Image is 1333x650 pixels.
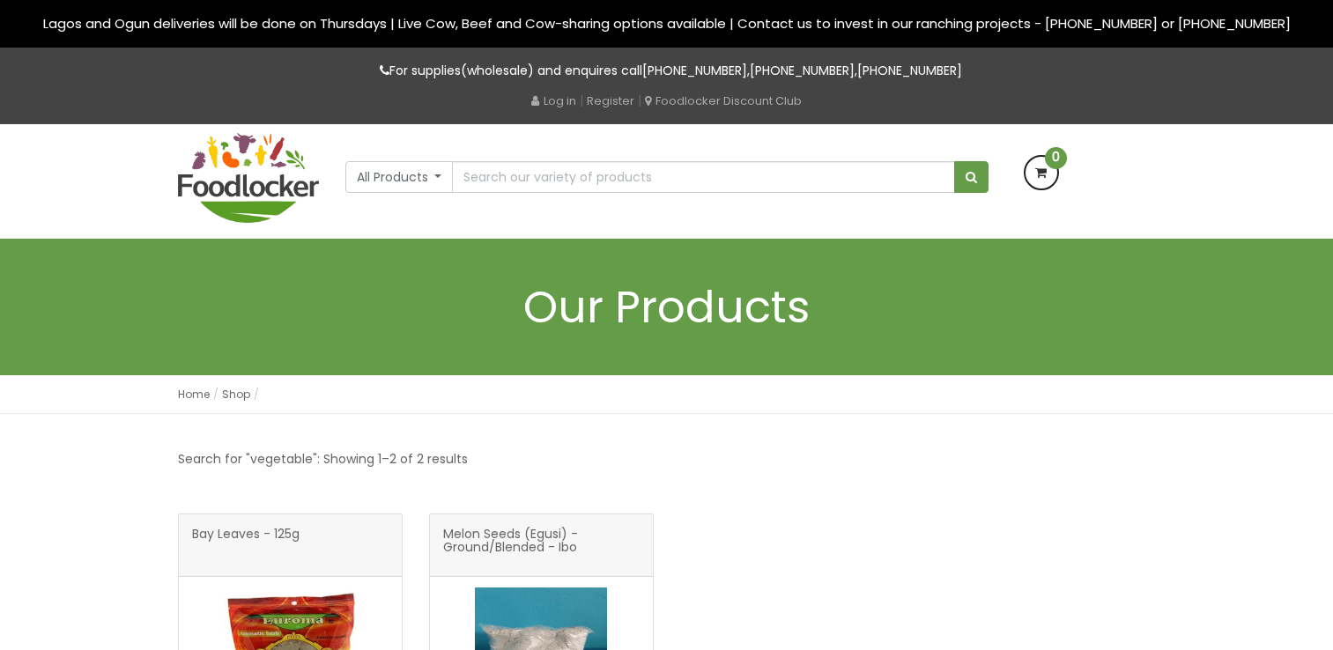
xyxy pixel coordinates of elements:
a: Shop [222,387,250,402]
span: Melon Seeds (Egusi) - Ground/Blended - Ibo [443,528,640,563]
a: [PHONE_NUMBER] [642,62,747,79]
p: Search for "vegetable": Showing 1–2 of 2 results [178,449,468,469]
a: Home [178,387,210,402]
a: Register [587,92,634,109]
p: For supplies(wholesale) and enquires call , , [178,61,1156,81]
a: Foodlocker Discount Club [645,92,802,109]
a: Log in [531,92,576,109]
input: Search our variety of products [452,161,954,193]
button: All Products [345,161,454,193]
a: [PHONE_NUMBER] [750,62,855,79]
span: | [580,92,583,109]
img: FoodLocker [178,133,319,223]
h1: Our Products [178,283,1156,331]
span: Lagos and Ogun deliveries will be done on Thursdays | Live Cow, Beef and Cow-sharing options avai... [43,14,1291,33]
span: Bay Leaves - 125g [192,528,300,563]
span: | [638,92,641,109]
a: [PHONE_NUMBER] [857,62,962,79]
span: 0 [1045,147,1067,169]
